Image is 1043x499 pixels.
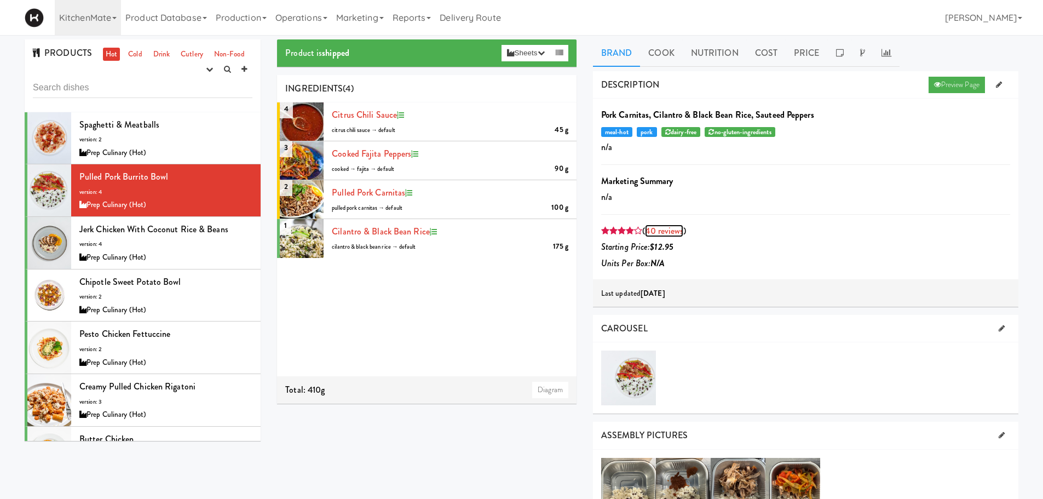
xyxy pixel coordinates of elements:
span: Spaghetti & Meatballs [79,118,159,131]
span: pork [637,127,657,137]
span: version: 3 [79,398,102,406]
span: 2 [280,177,292,196]
span: Pulled Pork Burrito Bowl [79,170,168,183]
div: Prep Culinary (Hot) [79,251,252,265]
li: 3cooked Fajita peppers90 gcooked → fajita → default [277,141,577,180]
a: Preview Page [929,77,985,93]
a: cilantro & black bean rice [332,225,430,238]
a: Cold [125,48,145,61]
a: Hot [103,48,120,61]
span: Total: 410g [285,383,325,396]
div: 100 g [551,201,568,215]
span: 1 [280,216,291,235]
a: Brand [593,39,641,67]
li: 1cilantro & black bean rice175 gcilantro & black bean rice → default [277,219,577,257]
b: N/A [650,257,665,269]
i: Recipe [397,112,404,119]
i: Recipe [411,151,418,158]
a: cooked Fajita peppers [332,147,411,160]
i: Recipe [430,228,437,236]
li: Chipotle Sweet Potato Bowlversion: 2Prep Culinary (Hot) [25,269,261,322]
li: Pulled Pork Burrito Bowlversion: 4Prep Culinary (Hot) [25,164,261,217]
span: version: 2 [79,345,102,353]
span: pork [661,127,700,137]
div: Prep Culinary (Hot) [79,356,252,370]
li: Pesto Chicken Fettuccineversion: 2Prep Culinary (Hot) [25,322,261,374]
span: ASSEMBLY PICTURES [601,429,688,441]
span: pork [705,127,775,137]
span: version: 2 [79,292,102,301]
div: Prep Culinary (Hot) [79,146,252,160]
a: Non-Food [211,48,247,61]
div: Prep Culinary (Hot) [79,303,252,317]
li: 2Pulled Pork Carnitas100 gpulled pork carnitas → default [277,180,577,219]
span: version: 2 [79,135,102,144]
li: Spaghetti & Meatballsversion: 2Prep Culinary (Hot) [25,112,261,165]
input: Search dishes [33,78,252,98]
span: Product is [285,47,349,59]
span: Jerk Chicken with Coconut Rice & Beans [79,223,228,236]
a: Cutlery [178,48,206,61]
li: Jerk Chicken with Coconut Rice & Beansversion: 4Prep Culinary (Hot) [25,217,261,269]
span: Chipotle Sweet Potato Bowl [79,276,181,288]
span: version: 4 [79,240,102,248]
div: Prep Culinary (Hot) [79,198,252,212]
span: version: 4 [79,188,102,196]
a: Cook [640,39,682,67]
a: Price [786,39,828,67]
img: Micromart [25,8,44,27]
span: 4 [280,99,293,118]
span: meal-hot [601,127,632,137]
span: Pesto Chicken Fettuccine [79,328,170,340]
a: Nutrition [683,39,747,67]
i: Starting Price: [601,240,673,253]
li: Creamy Pulled Chicken Rigatoniversion: 3Prep Culinary (Hot) [25,374,261,427]
div: Prep Culinary (Hot) [79,408,252,422]
b: Pork Carnitas, Cilantro & Black Bean Rice, Sauteed Peppers [601,108,814,121]
li: Butter Chickenversion: 2Prep Culinary (Hot) [25,427,261,479]
span: INGREDIENTS [285,82,343,95]
i: Recipe [405,190,412,197]
b: shipped [322,47,349,59]
p: n/a [601,189,1010,205]
span: cilantro & black bean rice → default [332,243,416,251]
span: DESCRIPTION [601,78,659,91]
span: Last updated [601,288,665,299]
div: ( ) [601,223,1010,239]
a: Diagram [532,382,568,398]
div: 45 g [555,123,568,137]
div: 90 g [555,162,568,176]
span: cooked → fajita → default [332,165,394,173]
li: 4Citrus Chili Sauce45 gcitrus chili sauce → default [277,102,577,141]
span: (4) [343,82,353,95]
button: Sheets [502,45,550,61]
a: Cost [747,39,786,67]
span: CAROUSEL [601,322,648,335]
span: PRODUCTS [33,47,92,59]
p: n/a [601,139,1010,156]
a: 40 reviews [645,225,683,237]
a: Drink [151,48,173,61]
span: 3 [280,138,292,157]
b: $12.95 [650,240,673,253]
i: Units Per Box: [601,257,665,269]
span: Butter Chicken [79,433,134,445]
a: Citrus Chili Sauce [332,108,397,121]
span: Creamy Pulled Chicken Rigatoni [79,380,195,393]
div: 175 g [553,240,568,254]
span: citrus chili sauce → default [332,126,395,134]
span: pulled pork carnitas → default [332,204,402,212]
a: Pulled Pork Carnitas [332,186,405,199]
b: [DATE] [641,288,665,299]
b: Marketing Summary [601,175,673,187]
